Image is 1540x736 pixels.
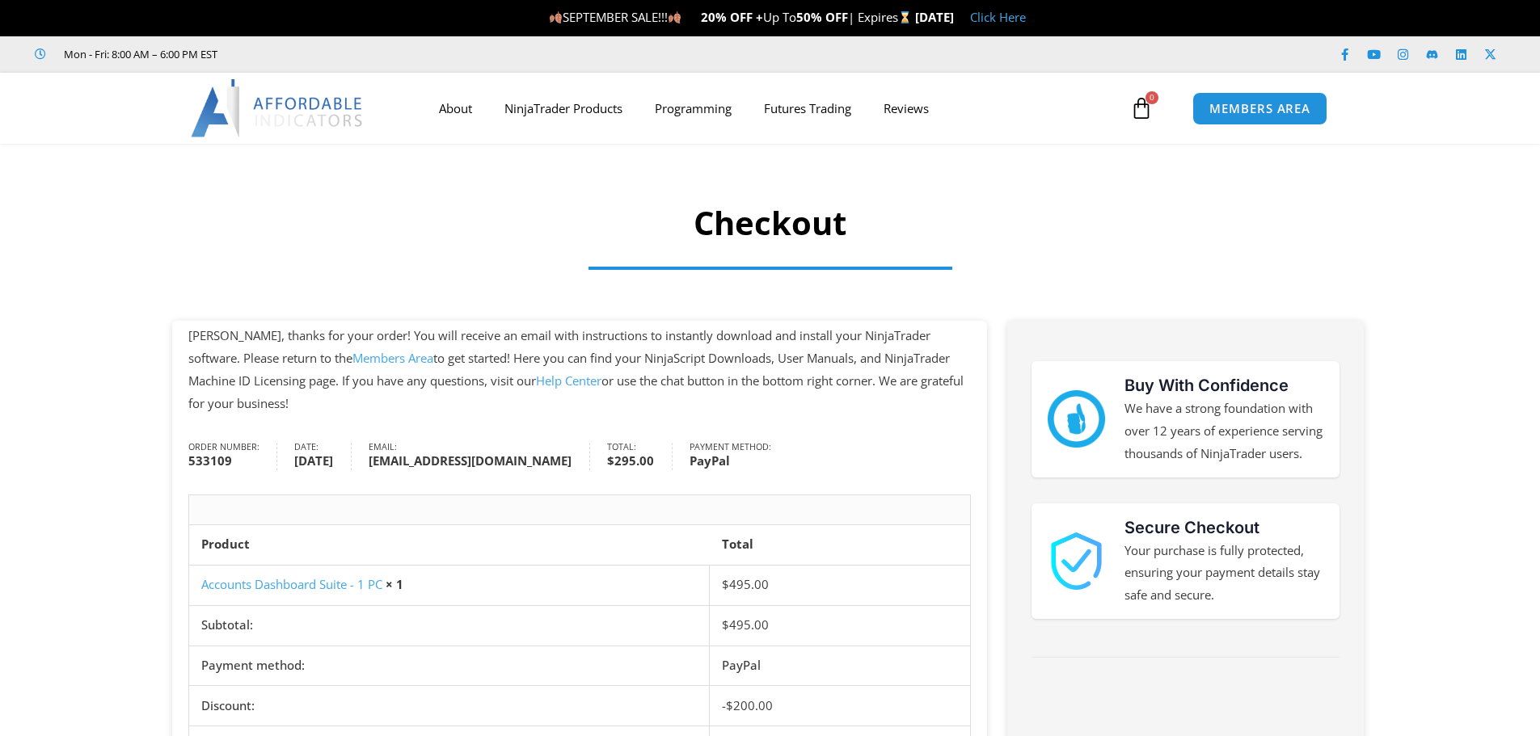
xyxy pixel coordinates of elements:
[710,646,970,686] td: PayPal
[899,11,911,23] img: ⌛
[722,697,726,713] span: -
[1192,92,1327,125] a: MEMBERS AREA
[1106,85,1177,132] a: 0
[294,443,351,469] li: Date:
[189,605,711,646] th: Subtotal:
[201,576,382,592] a: Accounts Dashboard Suite - 1 PC
[1124,540,1323,608] p: Your purchase is fully protected, ensuring your payment details stay safe and secure.
[607,452,654,469] bdi: 295.00
[488,90,639,127] a: NinjaTrader Products
[188,325,971,414] p: [PERSON_NAME], thanks for your order! You will receive an email with instructions to instantly do...
[690,443,788,469] li: Payment method:
[423,90,488,127] a: About
[188,443,277,469] li: Order number:
[722,616,729,633] span: $
[722,576,769,592] bdi: 495.00
[726,697,773,713] span: 200.00
[1146,91,1158,104] span: 0
[639,90,748,127] a: Programming
[189,646,711,686] th: Payment method:
[369,452,572,470] strong: [EMAIL_ADDRESS][DOMAIN_NAME]
[189,525,711,565] th: Product
[423,90,1126,127] nav: Menu
[722,616,769,633] span: 495.00
[369,443,589,469] li: Email:
[536,372,601,389] a: Help Center
[352,350,433,366] a: Members Area
[386,576,403,592] strong: × 1
[189,685,711,725] th: Discount:
[748,90,867,127] a: Futures Trading
[550,11,562,23] img: 🍂
[1048,532,1105,590] img: 1000913 | Affordable Indicators – NinjaTrader
[1124,373,1323,397] h3: Buy With Confidence
[970,9,1026,25] a: Click Here
[690,452,771,470] strong: PayPal
[607,443,672,469] li: Total:
[669,11,681,23] img: 🍂
[191,79,365,137] img: LogoAI | Affordable Indicators – NinjaTrader
[240,46,483,62] iframe: Customer reviews powered by Trustpilot
[796,9,848,25] strong: 50% OFF
[1124,397,1323,465] p: We have a strong foundation with over 12 years of experience serving thousands of NinjaTrader users.
[701,9,763,25] strong: 20% OFF +
[294,452,333,470] strong: [DATE]
[188,452,259,470] strong: 533109
[726,697,733,713] span: $
[60,44,217,64] span: Mon - Fri: 8:00 AM – 6:00 PM EST
[1209,103,1310,115] span: MEMBERS AREA
[549,9,915,25] span: SEPTEMBER SALE!!! Up To | Expires
[318,200,1223,246] h1: Checkout
[867,90,945,127] a: Reviews
[722,576,729,592] span: $
[1124,515,1323,540] h3: Secure Checkout
[915,9,954,25] strong: [DATE]
[1048,390,1105,448] img: mark thumbs good 43913 | Affordable Indicators – NinjaTrader
[607,452,614,469] span: $
[710,525,970,565] th: Total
